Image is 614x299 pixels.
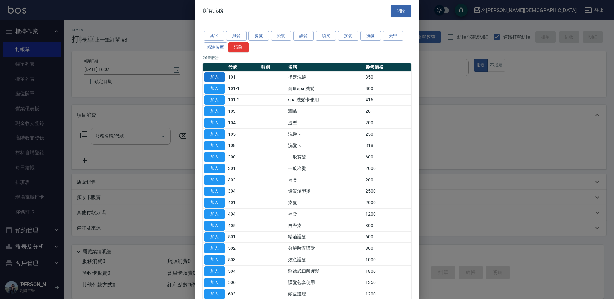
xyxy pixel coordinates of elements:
button: 頭皮 [316,31,336,41]
td: 600 [364,151,411,163]
td: 506 [226,277,259,288]
button: 加入 [204,209,225,219]
button: 加入 [204,221,225,231]
td: 2500 [364,186,411,197]
button: 剪髮 [226,31,247,41]
button: 護髮 [293,31,314,41]
button: 加入 [204,232,225,242]
td: 1350 [364,277,411,288]
td: 精油護髮 [287,231,364,243]
td: 105 [226,128,259,140]
button: 清除 [228,42,249,52]
button: 加入 [204,129,225,139]
td: 染髮 [287,197,364,209]
td: 405 [226,220,259,231]
button: 加入 [204,278,225,288]
td: 404 [226,209,259,220]
td: 1200 [364,209,411,220]
td: 101-1 [226,83,259,94]
button: 接髮 [338,31,358,41]
td: 1800 [364,265,411,277]
td: 800 [364,220,411,231]
td: 健康spa 洗髮 [287,83,364,94]
button: 加入 [204,255,225,265]
button: 加入 [204,95,225,105]
button: 加入 [204,289,225,299]
td: 200 [364,117,411,129]
td: 炫色護髮 [287,254,364,266]
td: 503 [226,254,259,266]
td: 護髮包套使用 [287,277,364,288]
td: 101 [226,72,259,83]
td: 318 [364,140,411,151]
td: 401 [226,197,259,209]
th: 參考價格 [364,63,411,72]
button: 加入 [204,84,225,94]
td: 800 [364,83,411,94]
button: 加入 [204,175,225,185]
td: 補染 [287,209,364,220]
td: 501 [226,231,259,243]
button: 染髮 [271,31,291,41]
th: 代號 [226,63,259,72]
button: 加入 [204,187,225,196]
td: 304 [226,186,259,197]
td: 108 [226,140,259,151]
td: 504 [226,265,259,277]
td: 一般冷燙 [287,163,364,174]
td: 103 [226,106,259,117]
button: 加入 [204,266,225,276]
td: 自帶染 [287,220,364,231]
td: 302 [226,174,259,186]
button: 加入 [204,72,225,82]
button: 加入 [204,141,225,151]
p: 26 筆服務 [203,55,411,61]
button: 加入 [204,106,225,116]
td: 2000 [364,197,411,209]
button: 其它 [204,31,224,41]
td: 250 [364,128,411,140]
td: 一般剪髮 [287,151,364,163]
td: 歌德式四段護髮 [287,265,364,277]
button: 加入 [204,198,225,208]
td: 洗髮卡 [287,140,364,151]
td: 101-2 [226,94,259,106]
button: 加入 [204,152,225,162]
button: 美甲 [383,31,403,41]
td: 350 [364,72,411,83]
td: 指定洗髮 [287,72,364,83]
td: 104 [226,117,259,129]
td: 造型 [287,117,364,129]
button: 精油按摩 [204,42,227,52]
th: 名稱 [287,63,364,72]
td: 416 [364,94,411,106]
td: 800 [364,243,411,254]
th: 類別 [259,63,287,72]
td: 502 [226,243,259,254]
td: 2000 [364,163,411,174]
td: 200 [226,151,259,163]
button: 加入 [204,118,225,128]
td: 優質溫塑燙 [287,186,364,197]
button: 燙髮 [248,31,269,41]
td: 分解酵素護髮 [287,243,364,254]
td: 補燙 [287,174,364,186]
button: 加入 [204,164,225,173]
td: 潤絲 [287,106,364,117]
span: 所有服務 [203,8,223,14]
button: 關閉 [391,5,411,17]
td: spa 洗髮卡使用 [287,94,364,106]
td: 洗髮卡 [287,128,364,140]
button: 加入 [204,243,225,253]
td: 20 [364,106,411,117]
td: 1000 [364,254,411,266]
td: 301 [226,163,259,174]
button: 洗髮 [360,31,381,41]
td: 200 [364,174,411,186]
td: 600 [364,231,411,243]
